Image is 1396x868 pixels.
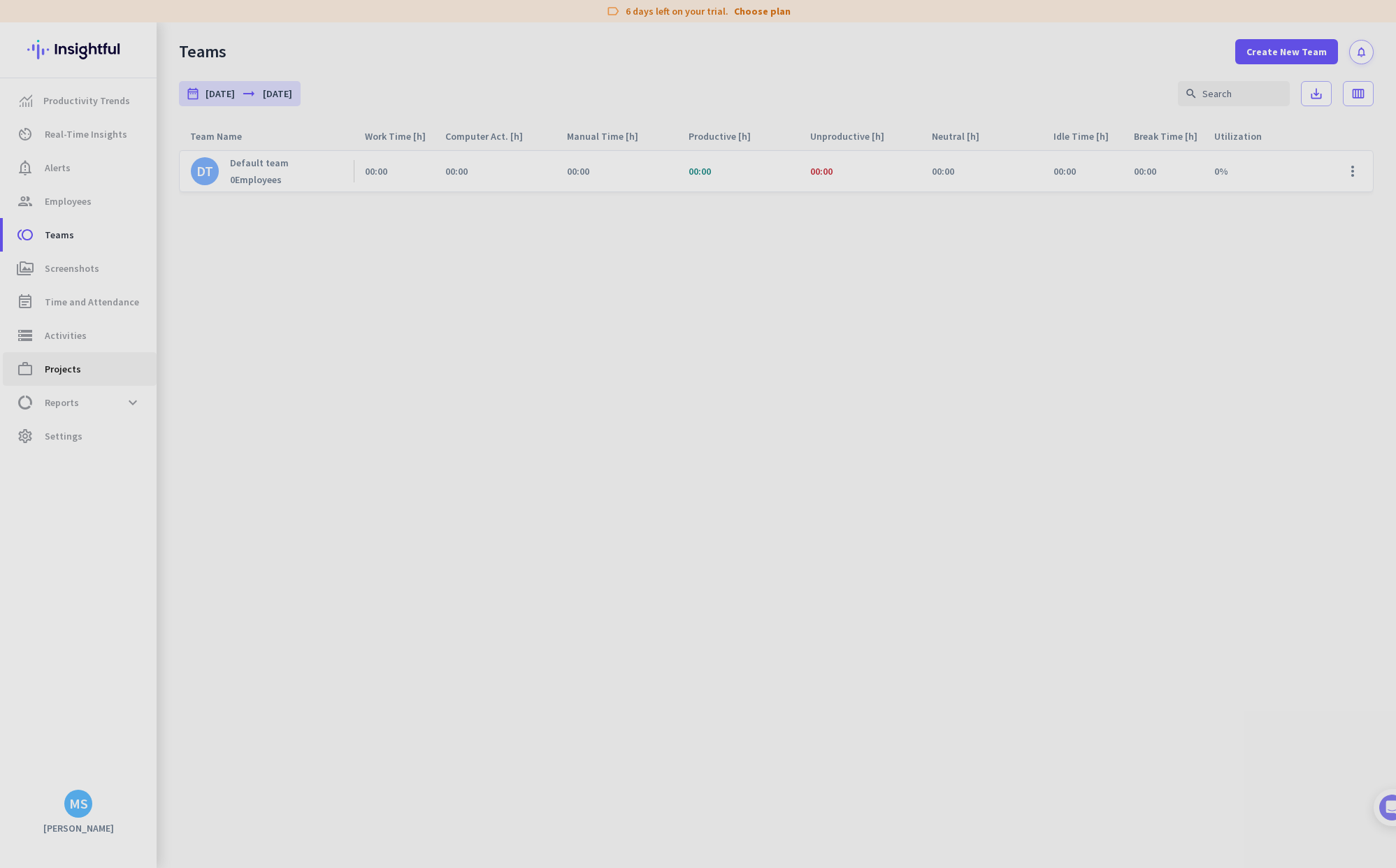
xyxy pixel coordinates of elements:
span: 00:00 [365,165,387,178]
div: DT [196,164,213,178]
span: 00:00 [689,165,711,178]
div: Productive [h] [689,126,768,146]
div: Teams [179,41,226,62]
i: data_usage [17,394,34,411]
div: Break Time [h] [1134,126,1203,146]
img: menu-item [20,94,32,107]
span: 00:00 [932,165,954,178]
a: DTDefault team0Employees [191,157,289,186]
b: 0 [230,173,235,186]
span: 00:00 [810,165,833,178]
a: perm_mediaScreenshots [3,252,157,285]
span: [DATE] [263,87,292,101]
span: Real-Time Insights [45,126,127,143]
a: data_usageReportsexpand_more [3,386,157,419]
a: work_outlineProjects [3,352,157,386]
i: toll [17,226,34,243]
i: group [17,193,34,210]
button: save_alt [1301,81,1332,106]
img: Insightful logo [27,22,129,77]
i: work_outline [17,361,34,377]
i: save_alt [1309,87,1323,101]
a: notification_importantAlerts [3,151,157,185]
span: Productivity Trends [43,92,130,109]
i: storage [17,327,34,344]
span: [DATE] [206,87,235,101]
i: date_range [186,87,200,101]
p: Default team [230,157,289,169]
a: storageActivities [3,319,157,352]
span: Screenshots [45,260,99,277]
button: calendar_view_week [1343,81,1374,106]
a: menu-itemProductivity Trends [3,84,157,117]
div: MS [69,797,88,811]
i: arrow_right_alt [240,85,257,102]
span: Teams [45,226,74,243]
div: Employees [230,173,289,186]
span: Time and Attendance [45,294,139,310]
span: 00:00 [445,165,468,178]
a: groupEmployees [3,185,157,218]
i: search [1185,87,1197,100]
i: settings [17,428,34,444]
i: label [606,4,620,18]
i: notifications [1355,46,1367,58]
span: Alerts [45,159,71,176]
span: Projects [45,361,81,377]
span: Reports [45,394,79,411]
div: Computer Act. [h] [445,126,540,146]
span: Employees [45,193,92,210]
div: 0% [1203,151,1325,191]
div: Utilization [1214,126,1279,146]
div: Idle Time [h] [1053,126,1123,146]
div: Neutral [h] [932,126,996,146]
input: Search [1178,81,1290,106]
div: Manual Time [h] [567,126,655,146]
a: event_noteTime and Attendance [3,285,157,319]
span: Activities [45,327,87,344]
a: settingsSettings [3,419,157,453]
span: 00:00 [1053,165,1076,178]
button: more_vert [1336,154,1369,188]
i: av_timer [17,126,34,143]
i: event_note [17,294,34,310]
a: Choose plan [734,4,791,18]
a: av_timerReal-Time Insights [3,117,157,151]
button: Create New Team [1235,39,1338,64]
div: 00:00 [1134,165,1156,178]
a: tollTeams [3,218,157,252]
button: expand_more [120,390,145,415]
span: Settings [45,428,82,444]
button: notifications [1349,40,1374,64]
div: Team Name [190,126,259,146]
i: calendar_view_week [1351,87,1365,101]
div: Unproductive [h] [810,126,901,146]
span: Create New Team [1246,45,1327,59]
i: perm_media [17,260,34,277]
div: Work Time [h] [365,126,434,146]
i: notification_important [17,159,34,176]
span: 00:00 [567,165,589,178]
